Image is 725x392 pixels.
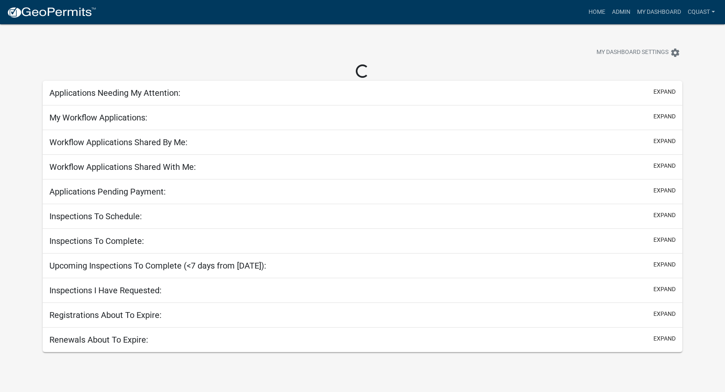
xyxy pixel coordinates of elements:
[653,260,676,269] button: expand
[653,211,676,220] button: expand
[49,137,188,147] h5: Workflow Applications Shared By Me:
[653,137,676,146] button: expand
[609,4,634,20] a: Admin
[590,44,687,61] button: My Dashboard Settingssettings
[653,112,676,121] button: expand
[653,236,676,244] button: expand
[49,162,196,172] h5: Workflow Applications Shared With Me:
[653,161,676,170] button: expand
[49,335,148,345] h5: Renewals About To Expire:
[670,48,680,58] i: settings
[653,186,676,195] button: expand
[49,236,144,246] h5: Inspections To Complete:
[49,310,162,320] h5: Registrations About To Expire:
[49,113,147,123] h5: My Workflow Applications:
[49,285,162,295] h5: Inspections I Have Requested:
[653,334,676,343] button: expand
[653,87,676,96] button: expand
[49,261,266,271] h5: Upcoming Inspections To Complete (<7 days from [DATE]):
[634,4,684,20] a: My Dashboard
[585,4,609,20] a: Home
[684,4,718,20] a: cquast
[653,285,676,294] button: expand
[653,310,676,318] button: expand
[49,211,142,221] h5: Inspections To Schedule:
[49,88,180,98] h5: Applications Needing My Attention:
[49,187,166,197] h5: Applications Pending Payment:
[596,48,668,58] span: My Dashboard Settings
